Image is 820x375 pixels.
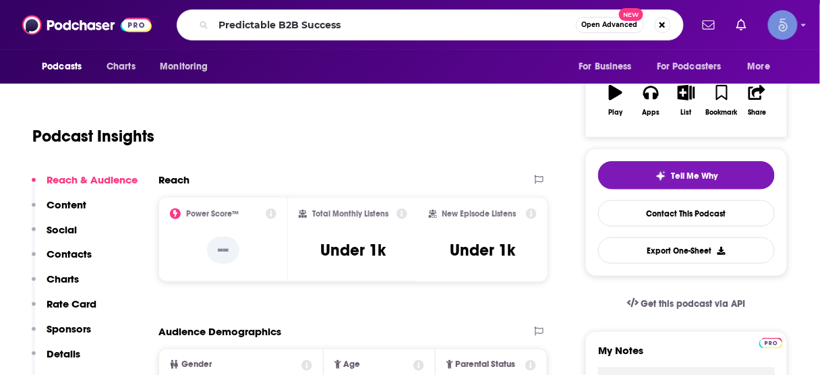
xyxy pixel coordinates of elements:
[740,76,775,125] button: Share
[655,171,666,181] img: tell me why sparkle
[641,298,746,310] span: Get this podcast via API
[32,126,154,146] h1: Podcast Insights
[207,237,239,264] p: --
[47,272,79,285] p: Charts
[320,240,386,260] h3: Under 1k
[648,54,741,80] button: open menu
[32,297,96,322] button: Rate Card
[214,14,576,36] input: Search podcasts, credits, & more...
[160,57,208,76] span: Monitoring
[47,173,138,186] p: Reach & Audience
[32,223,77,248] button: Social
[616,287,757,320] a: Get this podcast via API
[186,209,239,219] h2: Power Score™
[598,200,775,227] a: Contact This Podcast
[32,173,138,198] button: Reach & Audience
[643,109,660,117] div: Apps
[42,57,82,76] span: Podcasts
[32,347,80,372] button: Details
[619,8,643,21] span: New
[177,9,684,40] div: Search podcasts, credits, & more...
[181,360,212,369] span: Gender
[158,325,281,338] h2: Audience Demographics
[759,338,783,349] img: Podchaser Pro
[32,272,79,297] button: Charts
[47,198,86,211] p: Content
[731,13,752,36] a: Show notifications dropdown
[706,109,738,117] div: Bookmark
[582,22,638,28] span: Open Advanced
[697,13,720,36] a: Show notifications dropdown
[22,12,152,38] img: Podchaser - Follow, Share and Rate Podcasts
[98,54,144,80] a: Charts
[442,209,517,219] h2: New Episode Listens
[681,109,692,117] div: List
[657,57,722,76] span: For Podcasters
[456,360,516,369] span: Parental Status
[47,223,77,236] p: Social
[32,248,92,272] button: Contacts
[748,109,766,117] div: Share
[598,237,775,264] button: Export One-Sheet
[450,240,515,260] h3: Under 1k
[669,76,704,125] button: List
[158,173,189,186] h2: Reach
[569,54,649,80] button: open menu
[107,57,136,76] span: Charts
[768,10,798,40] span: Logged in as Spiral5-G1
[768,10,798,40] button: Show profile menu
[47,347,80,360] p: Details
[598,76,633,125] button: Play
[47,248,92,260] p: Contacts
[748,57,771,76] span: More
[344,360,361,369] span: Age
[32,54,99,80] button: open menu
[47,322,91,335] p: Sponsors
[576,17,644,33] button: Open AdvancedNew
[738,54,788,80] button: open menu
[32,198,86,223] button: Content
[759,336,783,349] a: Pro website
[150,54,225,80] button: open menu
[672,171,718,181] span: Tell Me Why
[579,57,632,76] span: For Business
[704,76,739,125] button: Bookmark
[598,344,775,368] label: My Notes
[609,109,623,117] div: Play
[598,161,775,190] button: tell me why sparkleTell Me Why
[633,76,668,125] button: Apps
[768,10,798,40] img: User Profile
[32,322,91,347] button: Sponsors
[312,209,388,219] h2: Total Monthly Listens
[47,297,96,310] p: Rate Card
